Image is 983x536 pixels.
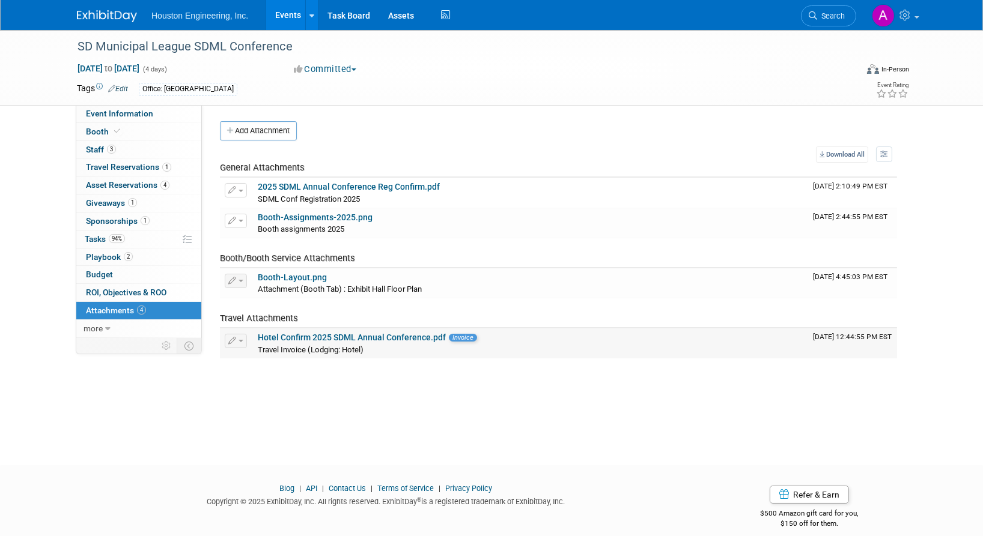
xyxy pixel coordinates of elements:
[73,36,838,58] div: SD Municipal League SDML Conference
[377,484,434,493] a: Terms of Service
[76,320,201,337] a: more
[177,338,202,354] td: Toggle Event Tabs
[77,82,128,96] td: Tags
[417,496,421,503] sup: ®
[258,285,422,294] span: Attachment (Booth Tab) : Exhibit Hall Floor Plan
[220,162,305,173] span: General Attachments
[368,484,376,493] span: |
[142,65,167,73] span: (4 days)
[86,127,123,136] span: Booth
[436,484,443,493] span: |
[258,194,360,203] span: SDML Conf Registration 2025
[817,11,845,20] span: Search
[86,270,113,279] span: Budget
[220,313,298,324] span: Travel Attachments
[867,64,879,74] img: Format-Inperson.png
[86,306,146,315] span: Attachments
[107,145,116,154] span: 3
[813,212,887,221] span: Upload Timestamp
[128,198,137,207] span: 1
[808,268,897,298] td: Upload Timestamp
[449,334,477,342] span: Invoice
[808,328,897,358] td: Upload Timestamp
[279,484,294,493] a: Blog
[220,121,297,140] button: Add Attachment
[813,182,887,190] span: Upload Timestamp
[813,273,887,281] span: Upload Timestamp
[220,253,355,263] span: Booth/Booth Service Attachments
[329,484,366,493] a: Contact Us
[137,306,146,315] span: 4
[86,252,133,262] span: Playbook
[290,63,361,76] button: Committed
[86,288,166,297] span: ROI, Objectives & ROO
[85,234,125,244] span: Tasks
[86,145,116,154] span: Staff
[258,273,327,282] a: Booth-Layout.png
[872,4,895,27] img: Ali Ringheimer
[108,85,128,93] a: Edit
[139,83,237,95] div: Office: [GEOGRAPHIC_DATA]
[713,501,907,528] div: $500 Amazon gift card for you,
[76,248,201,266] a: Playbook2
[76,266,201,283] a: Budget
[77,493,695,507] div: Copyright © 2025 ExhibitDay, Inc. All rights reserved. ExhibitDay is a registered trademark of Ex...
[76,105,201,122] a: Event Information
[785,62,909,80] div: Event Format
[86,216,150,226] span: Sponsorships
[151,11,248,20] span: Houston Engineering, Inc.
[86,198,137,208] span: Giveaways
[713,519,907,529] div: $150 off for them.
[86,162,171,172] span: Travel Reservations
[296,484,304,493] span: |
[258,224,344,233] span: Booth assignments 2025
[114,128,120,134] i: Booth reservation complete
[76,176,201,194] a: Asset Reservations4
[813,333,892,341] span: Upload Timestamp
[156,338,177,354] td: Personalize Event Tab Strip
[801,5,856,26] a: Search
[258,345,364,354] span: Travel Invoice (Lodging: Hotel)
[319,484,327,493] span: |
[816,146,868,163] a: Download All
[808,178,897,208] td: Upload Timestamp
[258,333,446,342] a: Hotel Confirm 2025 SDML Annual Conference.pdf
[770,486,849,504] a: Refer & Earn
[76,123,201,140] a: Booth
[76,302,201,319] a: Attachments4
[76,141,201,158] a: Staff3
[124,252,133,261] span: 2
[77,10,137,22] img: ExhibitDay
[258,212,373,222] a: Booth-Assignments-2025.png
[306,484,317,493] a: API
[76,230,201,248] a: Tasks94%
[76,194,201,212] a: Giveaways1
[109,234,125,243] span: 94%
[77,63,140,74] span: [DATE] [DATE]
[84,324,103,333] span: more
[86,109,153,118] span: Event Information
[876,82,908,88] div: Event Rating
[141,216,150,225] span: 1
[76,158,201,176] a: Travel Reservations1
[445,484,492,493] a: Privacy Policy
[103,64,114,73] span: to
[160,181,169,190] span: 4
[258,182,440,191] a: 2025 SDML Annual Conference Reg Confirm.pdf
[162,163,171,172] span: 1
[808,208,897,238] td: Upload Timestamp
[86,180,169,190] span: Asset Reservations
[881,65,909,74] div: In-Person
[76,284,201,301] a: ROI, Objectives & ROO
[76,212,201,230] a: Sponsorships1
